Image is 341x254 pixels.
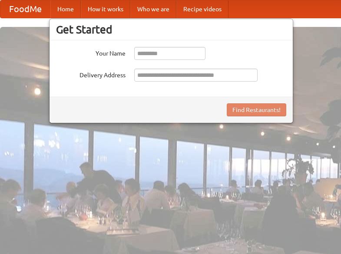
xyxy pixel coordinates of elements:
[0,0,50,18] a: FoodMe
[56,47,126,58] label: Your Name
[227,103,286,116] button: Find Restaurants!
[56,69,126,79] label: Delivery Address
[50,0,81,18] a: Home
[81,0,130,18] a: How it works
[130,0,176,18] a: Who we are
[176,0,228,18] a: Recipe videos
[56,23,286,36] h3: Get Started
